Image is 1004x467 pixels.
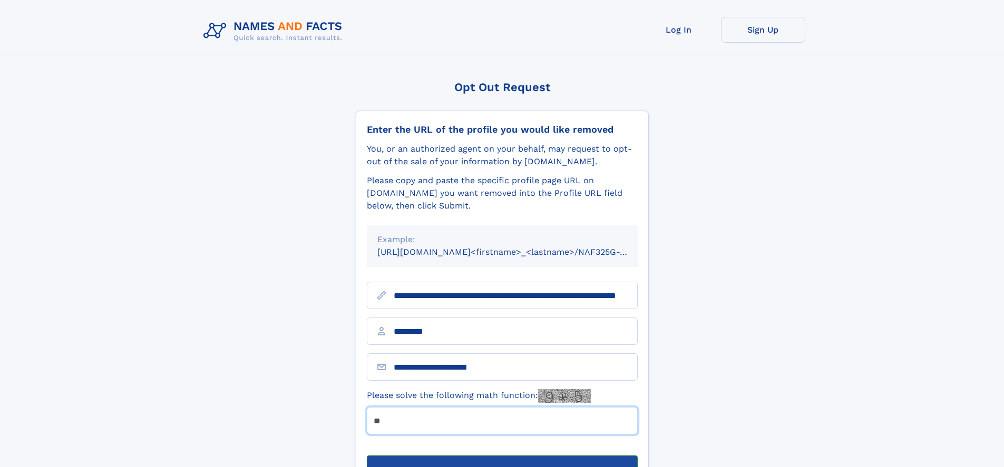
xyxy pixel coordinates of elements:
[367,124,638,135] div: Enter the URL of the profile you would like removed
[199,17,351,45] img: Logo Names and Facts
[367,143,638,168] div: You, or an authorized agent on your behalf, may request to opt-out of the sale of your informatio...
[721,17,805,43] a: Sign Up
[377,247,658,257] small: [URL][DOMAIN_NAME]<firstname>_<lastname>/NAF325G-xxxxxxxx
[377,233,627,246] div: Example:
[356,81,649,94] div: Opt Out Request
[367,174,638,212] div: Please copy and paste the specific profile page URL on [DOMAIN_NAME] you want removed into the Pr...
[367,389,591,403] label: Please solve the following math function:
[637,17,721,43] a: Log In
